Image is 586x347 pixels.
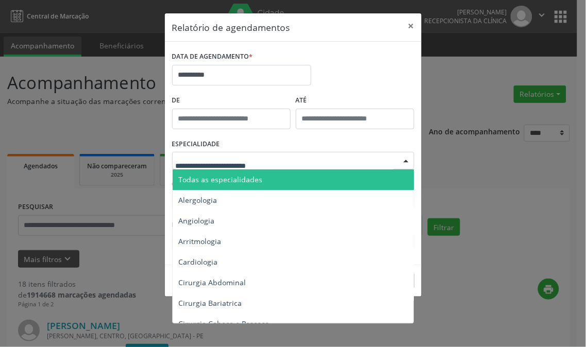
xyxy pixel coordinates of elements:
[179,236,222,246] span: Arritmologia
[179,175,263,184] span: Todas as especialidades
[179,298,242,308] span: Cirurgia Bariatrica
[172,21,290,34] h5: Relatório de agendamentos
[179,257,218,267] span: Cardiologia
[296,93,414,109] label: ATÉ
[172,93,291,109] label: De
[179,319,270,328] span: Cirurgia Cabeça e Pescoço
[401,13,422,39] button: Close
[179,277,246,287] span: Cirurgia Abdominal
[172,136,220,152] label: ESPECIALIDADE
[179,195,217,205] span: Alergologia
[172,49,253,65] label: DATA DE AGENDAMENTO
[179,216,215,225] span: Angiologia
